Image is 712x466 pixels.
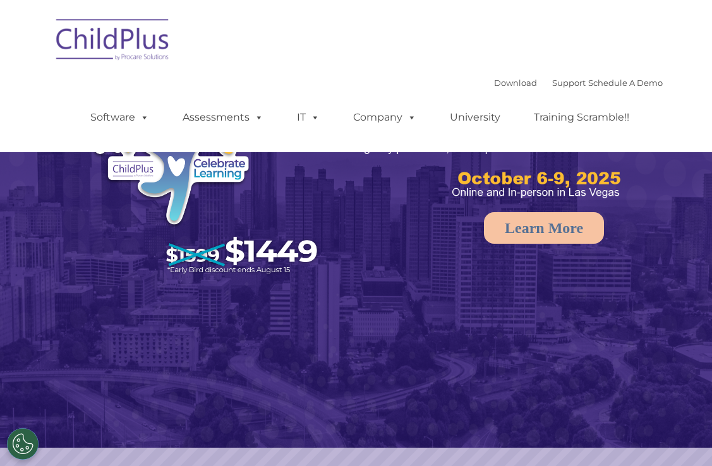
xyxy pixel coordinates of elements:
[521,105,642,130] a: Training Scramble!!
[494,78,537,88] a: Download
[437,105,513,130] a: University
[284,105,332,130] a: IT
[170,105,276,130] a: Assessments
[78,105,162,130] a: Software
[341,105,429,130] a: Company
[552,78,586,88] a: Support
[50,10,176,73] img: ChildPlus by Procare Solutions
[7,428,39,460] button: Cookies Settings
[494,78,663,88] font: |
[484,212,604,244] a: Learn More
[588,78,663,88] a: Schedule A Demo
